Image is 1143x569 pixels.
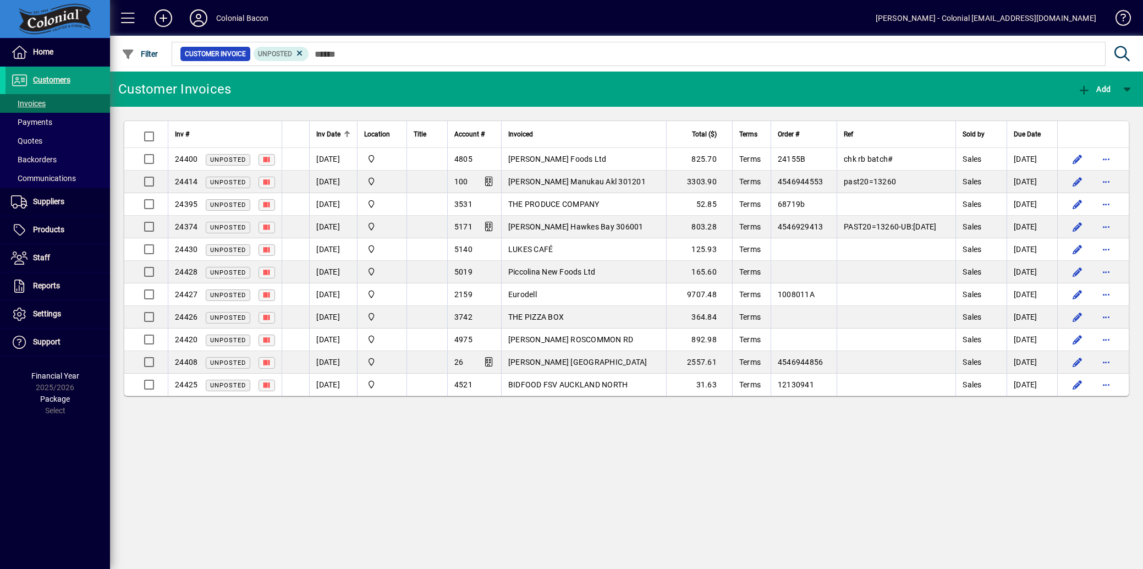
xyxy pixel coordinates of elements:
span: Financial Year [31,371,79,380]
td: [DATE] [309,193,357,216]
a: Reports [6,272,110,300]
button: More options [1097,263,1115,281]
button: More options [1097,376,1115,393]
span: Package [40,395,70,403]
span: [PERSON_NAME] Hawkes Bay 306001 [508,222,644,231]
td: [DATE] [309,351,357,374]
span: 24400 [175,155,197,163]
span: Customers [33,75,70,84]
button: More options [1097,331,1115,348]
td: 825.70 [666,148,732,171]
span: Unposted [210,179,246,186]
span: [PERSON_NAME] [GEOGRAPHIC_DATA] [508,358,647,366]
span: past20=13260 [844,177,896,186]
span: Unposted [210,337,246,344]
button: Edit [1069,308,1086,326]
button: Edit [1069,240,1086,258]
td: [DATE] [309,374,357,396]
div: Invoiced [508,128,660,140]
span: Terms [739,177,761,186]
td: [DATE] [1007,148,1057,171]
button: Edit [1069,150,1086,168]
span: 3742 [454,313,472,321]
div: Account # [454,128,494,140]
button: Edit [1069,173,1086,190]
span: Sales [963,290,981,299]
span: 5171 [454,222,472,231]
td: 9707.48 [666,283,732,306]
span: Location [364,128,390,140]
span: 24428 [175,267,197,276]
span: Terms [739,155,761,163]
span: Sales [963,335,981,344]
span: Sales [963,267,981,276]
span: Ref [844,128,853,140]
button: Edit [1069,331,1086,348]
td: 52.85 [666,193,732,216]
span: Sales [963,313,981,321]
div: Colonial Bacon [216,9,268,27]
span: PAST20=13260-UB:[DATE] [844,222,937,231]
span: Reports [33,281,60,290]
button: More options [1097,173,1115,190]
button: Filter [119,44,161,64]
a: Staff [6,244,110,272]
td: [DATE] [1007,238,1057,261]
span: Provida [364,198,400,210]
td: 892.98 [666,329,732,351]
span: 100 [454,177,468,186]
a: Invoices [6,94,110,113]
span: Invoiced [508,128,533,140]
span: Provida [364,311,400,323]
span: Terms [739,128,757,140]
span: [PERSON_NAME] ROSCOMMON RD [508,335,634,344]
button: Edit [1069,286,1086,303]
span: 4546944553 [778,177,823,186]
span: Unposted [210,269,246,276]
span: Home [33,47,53,56]
span: Account # [454,128,485,140]
span: Provida [364,176,400,188]
span: Terms [739,200,761,209]
td: [DATE] [1007,329,1057,351]
span: Unposted [210,156,246,163]
span: Filter [122,50,158,58]
button: Edit [1069,353,1086,371]
span: Support [33,337,61,346]
span: Terms [739,313,761,321]
span: Provida [364,333,400,346]
td: [DATE] [309,283,357,306]
span: Unposted [258,50,292,58]
a: Settings [6,300,110,328]
span: Provida [364,288,400,300]
span: Unposted [210,224,246,231]
a: Backorders [6,150,110,169]
span: THE PIZZA BOX [508,313,564,321]
span: 4521 [454,380,472,389]
span: Terms [739,222,761,231]
span: 5019 [454,267,472,276]
td: [DATE] [1007,351,1057,374]
button: Edit [1069,263,1086,281]
span: [PERSON_NAME] Foods Ltd [508,155,607,163]
div: Location [364,128,400,140]
span: chk rb batch# [844,155,893,163]
a: Support [6,329,110,356]
span: Communications [11,174,76,183]
span: Sales [963,245,981,254]
span: Sales [963,358,981,366]
span: LUKES CAFÉ [508,245,553,254]
span: Unposted [210,382,246,389]
span: 4805 [454,155,472,163]
button: More options [1097,308,1115,326]
div: Order # [778,128,830,140]
td: [DATE] [1007,283,1057,306]
button: Edit [1069,195,1086,213]
span: 24425 [175,380,197,389]
a: Home [6,39,110,66]
td: [DATE] [309,238,357,261]
td: [DATE] [309,329,357,351]
td: 364.84 [666,306,732,329]
span: [PERSON_NAME] Manukau Akl 301201 [508,177,646,186]
span: Sales [963,200,981,209]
